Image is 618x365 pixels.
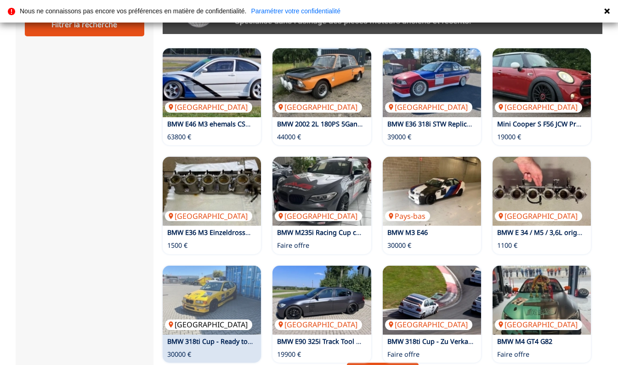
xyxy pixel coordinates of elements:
p: [GEOGRAPHIC_DATA] [495,319,582,330]
a: Mini Cooper S F56 JCW Pro Kit Recaro[GEOGRAPHIC_DATA] [493,48,591,117]
a: BMW E90 325i Track Tool mit Straßenzulassung [277,337,424,346]
p: [GEOGRAPHIC_DATA] [495,102,582,112]
p: [GEOGRAPHIC_DATA] [275,211,362,221]
p: [GEOGRAPHIC_DATA] [385,102,472,112]
p: [GEOGRAPHIC_DATA] [165,102,252,112]
p: [GEOGRAPHIC_DATA] [165,319,252,330]
a: BMW 2002 2L 180PS 5Gang ZF viele Extras Tüv 2026 FIA [277,120,448,128]
a: BMW E 34 / M5 / 3,6L originale gebrauchte Drosselklappe[GEOGRAPHIC_DATA] [493,157,591,226]
p: [GEOGRAPHIC_DATA] [385,319,472,330]
p: 30000 € [167,350,191,359]
a: Paramétrer votre confidentialité [251,8,340,14]
a: BMW E46 M3 ehemals CSL Cup[GEOGRAPHIC_DATA] [163,48,261,117]
a: BMW E46 M3 ehemals CSL Cup [167,120,263,128]
a: BMW 318ti Cup - Zu Verkaufen [387,337,482,346]
p: Faire offre [387,350,420,359]
p: [GEOGRAPHIC_DATA] [165,211,252,221]
p: [GEOGRAPHIC_DATA] [495,211,582,221]
a: BMW 318ti Cup - Ready to Race [167,337,264,346]
div: Filtrer la recherche [25,12,144,36]
p: [GEOGRAPHIC_DATA] [275,319,362,330]
p: 1100 € [497,241,517,250]
img: BMW 318ti Cup - Zu Verkaufen [383,266,481,335]
a: BMW 318ti Cup - Ready to Race[GEOGRAPHIC_DATA] [163,266,261,335]
p: 63800 € [167,132,191,142]
img: BMW E36 M3 Einzeldrosselklappe incl Einspritzdüsen [163,157,261,226]
a: BMW M4 GT4 G82[GEOGRAPHIC_DATA] [493,266,591,335]
img: BMW 318ti Cup - Ready to Race [163,266,261,335]
p: 39000 € [387,132,411,142]
a: BMW E36 318i STW Replica – Neu aufgebaut – 220 PS[GEOGRAPHIC_DATA] [383,48,481,117]
p: 19900 € [277,350,301,359]
a: BMW 2002 2L 180PS 5Gang ZF viele Extras Tüv 2026 FIA[GEOGRAPHIC_DATA] [272,48,371,117]
a: Mini Cooper S F56 JCW Pro Kit Recaro [497,120,614,128]
p: 1500 € [167,241,187,250]
img: BMW 2002 2L 180PS 5Gang ZF viele Extras Tüv 2026 FIA [272,48,371,117]
img: BMW E90 325i Track Tool mit Straßenzulassung [272,266,371,335]
img: BMW E 34 / M5 / 3,6L originale gebrauchte Drosselklappe [493,157,591,226]
a: BMW M3 E46 [387,228,428,237]
p: Faire offre [277,241,309,250]
a: BMW E90 325i Track Tool mit Straßenzulassung[GEOGRAPHIC_DATA] [272,266,371,335]
a: BMW E36 M3 Einzeldrosselklappe incl Einspritzdüsen[GEOGRAPHIC_DATA] [163,157,261,226]
img: BMW M235i Racing Cup conversion avec DMSB vehicle pass et possibilité d'immatriculation routière [272,157,371,226]
p: Faire offre [497,350,529,359]
p: 30000 € [387,241,411,250]
img: Mini Cooper S F56 JCW Pro Kit Recaro [493,48,591,117]
p: Nous ne connaissons pas encore vos préférences en matière de confidentialité. [20,8,246,14]
p: Pays-bas [385,211,430,221]
img: BMW M3 E46 [383,157,481,226]
a: BMW M235i Racing Cup conversion avec DMSB vehicle pass et possibilité d'immatriculation routière[... [272,157,371,226]
p: 19000 € [497,132,521,142]
a: BMW M3 E46Pays-bas [383,157,481,226]
a: BMW E36 318i STW Replica – Neu aufgebaut – 220 PS [387,120,552,128]
a: BMW M4 GT4 G82 [497,337,552,346]
img: BMW M4 GT4 G82 [493,266,591,335]
a: BMW E36 M3 Einzeldrosselklappe incl Einspritzdüsen [167,228,333,237]
img: BMW E36 318i STW Replica – Neu aufgebaut – 220 PS [383,48,481,117]
a: BMW 318ti Cup - Zu Verkaufen[GEOGRAPHIC_DATA] [383,266,481,335]
img: BMW E46 M3 ehemals CSL Cup [163,48,261,117]
a: BMW M235i Racing Cup conversion avec DMSB vehicle pass et possibilité d'immatriculation routière [277,228,589,237]
p: 44000 € [277,132,301,142]
p: [GEOGRAPHIC_DATA] [275,102,362,112]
